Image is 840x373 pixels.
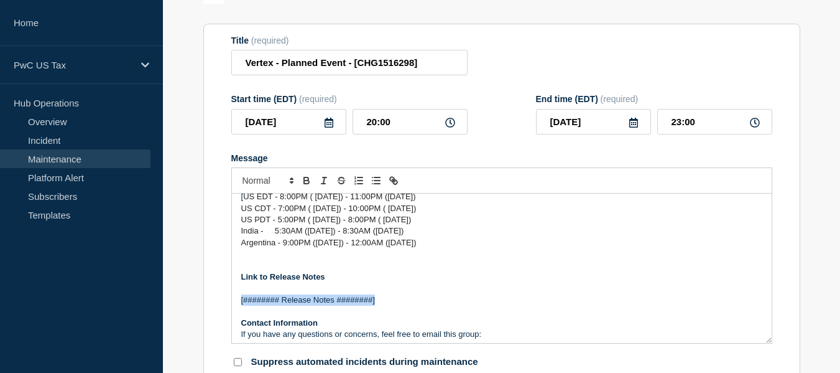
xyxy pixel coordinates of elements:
div: Message [231,153,772,163]
input: Title [231,50,468,75]
span: (required) [251,35,289,45]
div: End time (EDT) [536,94,772,104]
button: Toggle ordered list [350,173,367,188]
span: Argentina - 9:00PM ([DATE]) - 12:00AM ([DATE]) [241,238,417,247]
input: Suppress automated incidents during maintenance [234,358,242,366]
span: (required) [299,94,337,104]
p: [ [241,191,762,202]
p: [######## Release Notes ########] [241,295,762,306]
p: PwC US Tax [14,60,133,70]
button: Toggle bulleted list [367,173,385,188]
div: Title [231,35,468,45]
button: Toggle link [385,173,402,188]
button: Toggle bold text [298,173,315,188]
button: Toggle strikethrough text [333,173,350,188]
input: HH:MM [657,109,772,135]
p: [EMAIL_ADDRESS][DOMAIN_NAME] [241,341,762,352]
span: US EDT - 8:00PM ( [DATE]) - 11:00PM ([DATE]) [243,192,415,201]
button: Toggle italic text [315,173,333,188]
input: YYYY-MM-DD [536,109,651,135]
strong: Link to Release Notes [241,272,325,281]
span: US PDT - 5:00PM ( [DATE]) - 8:00PM ( [DATE]) [241,215,412,224]
div: Start time (EDT) [231,94,468,104]
span: US CDT - 7:00PM ( [DATE]) - 10:00PM ( [DATE]) [241,204,417,213]
strong: Contact Information [241,318,318,328]
input: YYYY-MM-DD [231,109,346,135]
span: India - 5:30AM ([DATE]) - 8:30AM ([DATE]) [241,226,404,235]
p: Suppress automated incidents during maintenance [251,356,478,368]
span: (required) [601,94,639,104]
div: Message [232,194,772,343]
input: HH:MM [353,109,468,135]
p: If you have any questions or concerns, feel free to email this group: [241,329,762,340]
span: Font size [237,173,298,188]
